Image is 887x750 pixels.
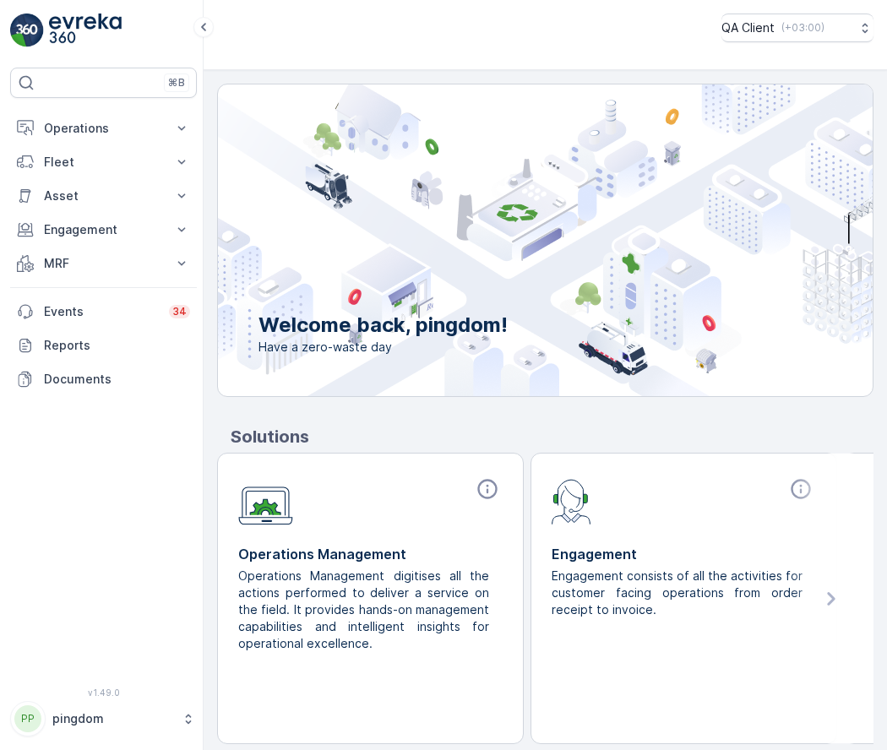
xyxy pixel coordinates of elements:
[10,14,44,47] img: logo
[238,544,503,564] p: Operations Management
[10,179,197,213] button: Asset
[44,255,163,272] p: MRF
[10,111,197,145] button: Operations
[10,247,197,280] button: MRF
[721,14,873,42] button: QA Client(+03:00)
[10,145,197,179] button: Fleet
[49,14,122,47] img: logo_light-DOdMpM7g.png
[44,303,159,320] p: Events
[44,187,163,204] p: Asset
[14,705,41,732] div: PP
[44,371,190,388] p: Documents
[552,544,816,564] p: Engagement
[44,154,163,171] p: Fleet
[44,221,163,238] p: Engagement
[172,305,187,318] p: 34
[10,295,197,329] a: Events34
[44,337,190,354] p: Reports
[142,84,873,396] img: city illustration
[10,687,197,698] span: v 1.49.0
[258,339,508,356] span: Have a zero-waste day
[781,21,824,35] p: ( +03:00 )
[52,710,173,727] p: pingdom
[552,568,803,618] p: Engagement consists of all the activities for customer facing operations from order receipt to in...
[10,701,197,736] button: PPpingdom
[231,424,873,449] p: Solutions
[238,477,293,525] img: module-icon
[552,477,591,524] img: module-icon
[168,76,185,90] p: ⌘B
[721,19,775,36] p: QA Client
[10,213,197,247] button: Engagement
[44,120,163,137] p: Operations
[10,362,197,396] a: Documents
[10,329,197,362] a: Reports
[258,312,508,339] p: Welcome back, pingdom!
[238,568,489,652] p: Operations Management digitises all the actions performed to deliver a service on the field. It p...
